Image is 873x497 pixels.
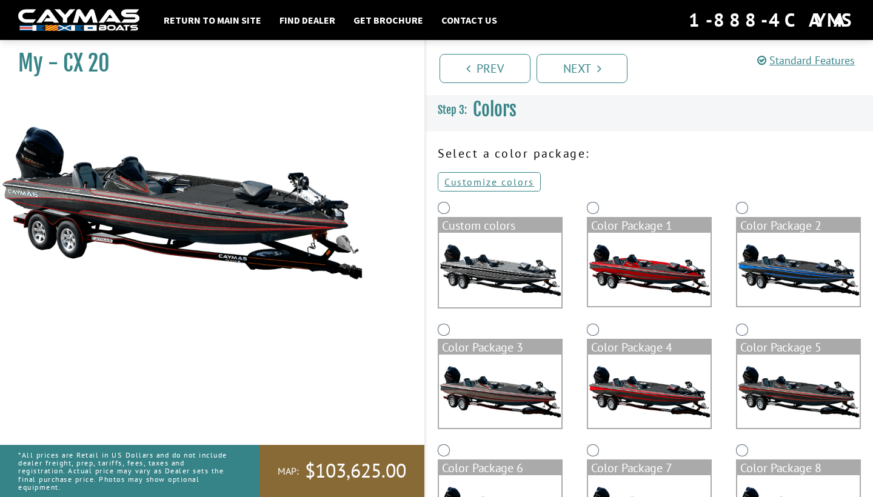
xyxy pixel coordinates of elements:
h3: Colors [426,87,873,132]
img: color_package_312.png [588,233,711,306]
a: Standard Features [757,53,855,67]
h1: My - CX 20 [18,50,394,77]
p: Select a color package: [438,144,861,162]
a: MAP:$103,625.00 [259,445,424,497]
a: Return to main site [158,12,267,28]
div: Color Package 5 [737,340,860,355]
div: Color Package 3 [439,340,561,355]
img: color_package_316.png [737,355,860,428]
a: Prev [440,54,530,83]
img: color_package_315.png [588,355,711,428]
div: Color Package 6 [439,461,561,475]
div: Color Package 8 [737,461,860,475]
img: white-logo-c9c8dbefe5ff5ceceb0f0178aa75bf4bb51f6bca0971e226c86eb53dfe498488.png [18,9,139,32]
span: MAP: [278,465,299,478]
a: Contact Us [435,12,503,28]
ul: Pagination [436,52,873,83]
div: Custom colors [439,218,561,233]
span: $103,625.00 [305,458,406,484]
img: color_package_313.png [737,233,860,306]
img: color_package_314.png [439,355,561,428]
a: Find Dealer [273,12,341,28]
div: Color Package 4 [588,340,711,355]
div: Color Package 1 [588,218,711,233]
a: Customize colors [438,172,541,192]
a: Next [537,54,627,83]
div: Color Package 2 [737,218,860,233]
p: *All prices are Retail in US Dollars and do not include dealer freight, prep, tariffs, fees, taxe... [18,445,232,497]
a: Get Brochure [347,12,429,28]
img: cx-Base-Layer.png [439,233,561,307]
div: Color Package 7 [588,461,711,475]
div: 1-888-4CAYMAS [689,7,855,33]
